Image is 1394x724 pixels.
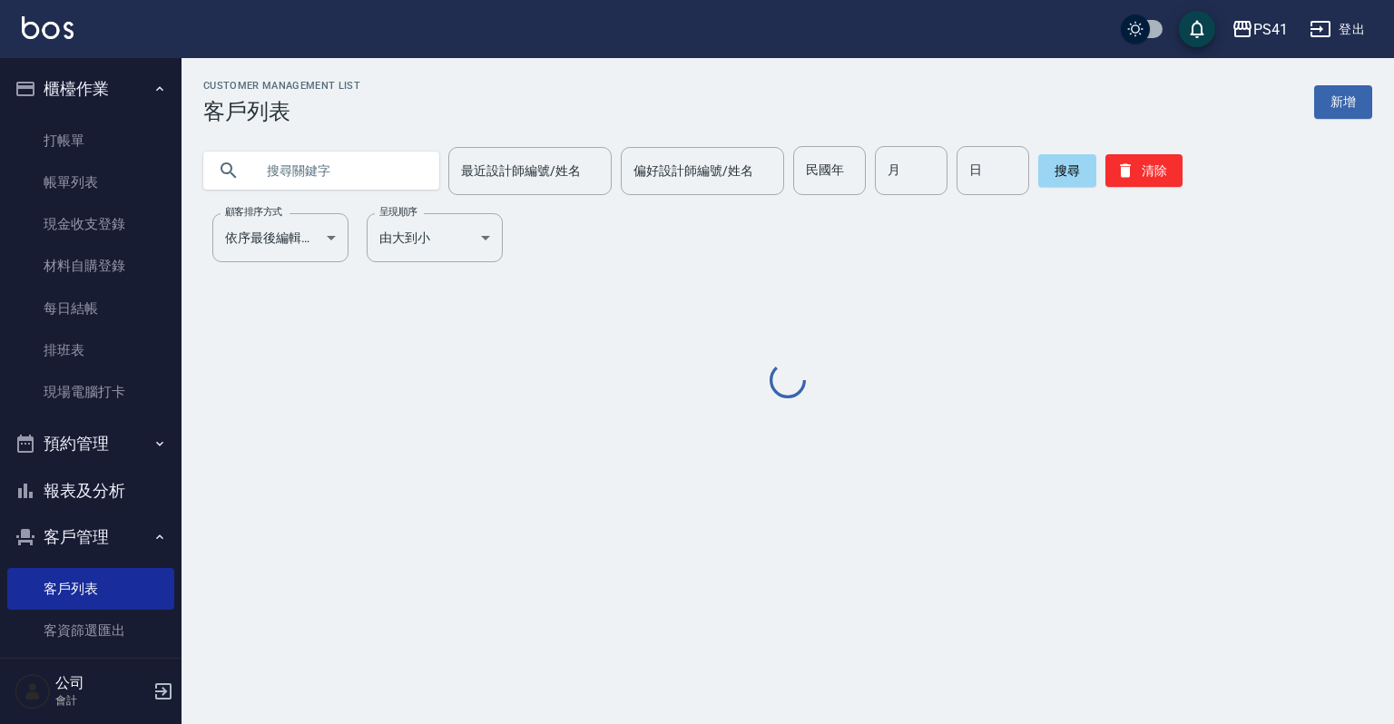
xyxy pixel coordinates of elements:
[7,203,174,245] a: 現金收支登錄
[7,288,174,329] a: 每日結帳
[212,213,348,262] div: 依序最後編輯時間
[7,161,174,203] a: 帳單列表
[7,245,174,287] a: 材料自購登錄
[367,213,503,262] div: 由大到小
[7,329,174,371] a: 排班表
[7,568,174,610] a: 客戶列表
[7,120,174,161] a: 打帳單
[1038,154,1096,187] button: 搜尋
[1314,85,1372,119] a: 新增
[1105,154,1183,187] button: 清除
[7,651,174,693] a: 卡券管理
[7,610,174,651] a: 客資篩選匯出
[15,673,51,709] img: Person
[1224,11,1295,48] button: PS41
[225,205,282,219] label: 顧客排序方式
[7,514,174,561] button: 客戶管理
[1302,13,1372,46] button: 登出
[203,99,360,124] h3: 客戶列表
[7,65,174,113] button: 櫃檯作業
[379,205,417,219] label: 呈現順序
[1179,11,1215,47] button: save
[203,80,360,92] h2: Customer Management List
[1253,18,1288,41] div: PS41
[7,420,174,467] button: 預約管理
[254,146,425,195] input: 搜尋關鍵字
[55,674,148,692] h5: 公司
[7,371,174,413] a: 現場電腦打卡
[22,16,74,39] img: Logo
[55,692,148,709] p: 會計
[7,467,174,514] button: 報表及分析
